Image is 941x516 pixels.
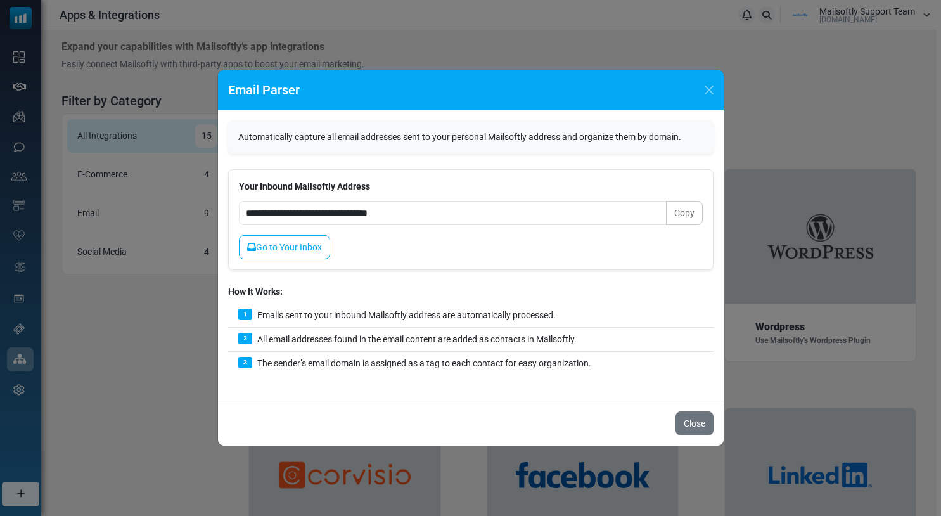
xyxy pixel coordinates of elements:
[228,285,283,299] label: How It Works:
[675,411,714,435] button: Close
[228,304,714,328] div: Emails sent to your inbound Mailsoftly address are automatically processed.
[238,333,252,344] span: 2
[239,235,330,259] a: Go to Your Inbox
[238,131,703,144] p: Automatically capture all email addresses sent to your personal Mailsoftly address and organize t...
[666,201,703,225] button: Copy
[228,352,714,375] div: The sender’s email domain is assigned as a tag to each contact for easy organization.
[228,328,714,352] div: All email addresses found in the email content are added as contacts in Mailsoftly.
[239,180,370,193] label: Your Inbound Mailsoftly Address
[238,309,252,320] span: 1
[700,81,719,100] button: Close
[238,357,252,368] span: 3
[228,81,300,100] h5: Email Parser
